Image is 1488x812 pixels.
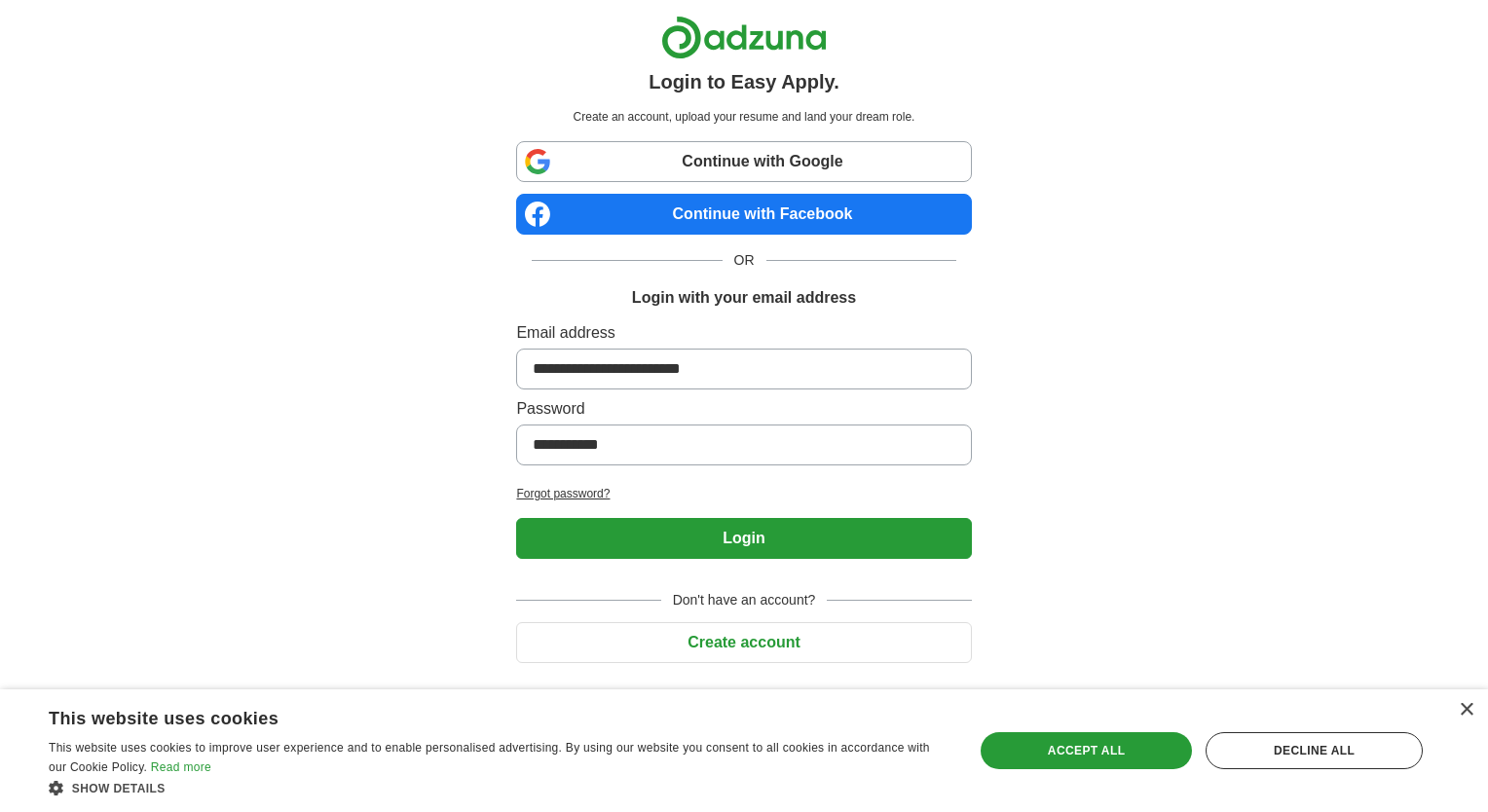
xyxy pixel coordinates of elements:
[516,622,971,663] button: Create account
[520,108,967,126] p: Create an account, upload your resume and land your dream role.
[49,701,898,730] div: This website uses cookies
[661,590,828,610] span: Don't have an account?
[661,16,827,59] img: Adzuna logo
[1459,703,1473,718] div: Close
[49,741,930,774] span: This website uses cookies to improve user experience and to enable personalised advertising. By u...
[151,760,211,774] a: Read more, opens a new window
[516,686,971,704] a: Return to job advert
[632,286,856,310] h1: Login with your email address
[516,194,971,235] a: Continue with Facebook
[49,778,947,797] div: Show details
[516,634,971,650] a: Create account
[516,397,971,421] label: Password
[516,141,971,182] a: Continue with Google
[649,67,839,96] h1: Login to Easy Apply.
[516,485,971,502] a: Forgot password?
[72,782,166,795] span: Show details
[1206,732,1423,769] div: Decline all
[516,518,971,559] button: Login
[723,250,766,271] span: OR
[516,321,971,345] label: Email address
[981,732,1192,769] div: Accept all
